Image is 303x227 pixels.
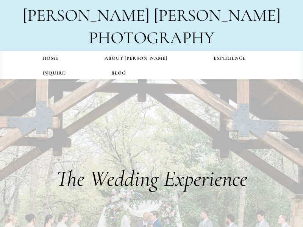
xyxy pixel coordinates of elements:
[19,51,81,66] a: Home
[89,27,214,48] span: PHOTOGRAPHY
[81,51,191,66] a: ABOUT ARLENE
[88,66,149,81] a: BLOG
[154,5,281,26] span: [PERSON_NAME]
[19,66,88,81] a: INQUIRE
[23,5,150,26] span: [PERSON_NAME]
[56,165,247,192] em: The Wedding Experience
[191,51,269,66] a: EXPERIENCE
